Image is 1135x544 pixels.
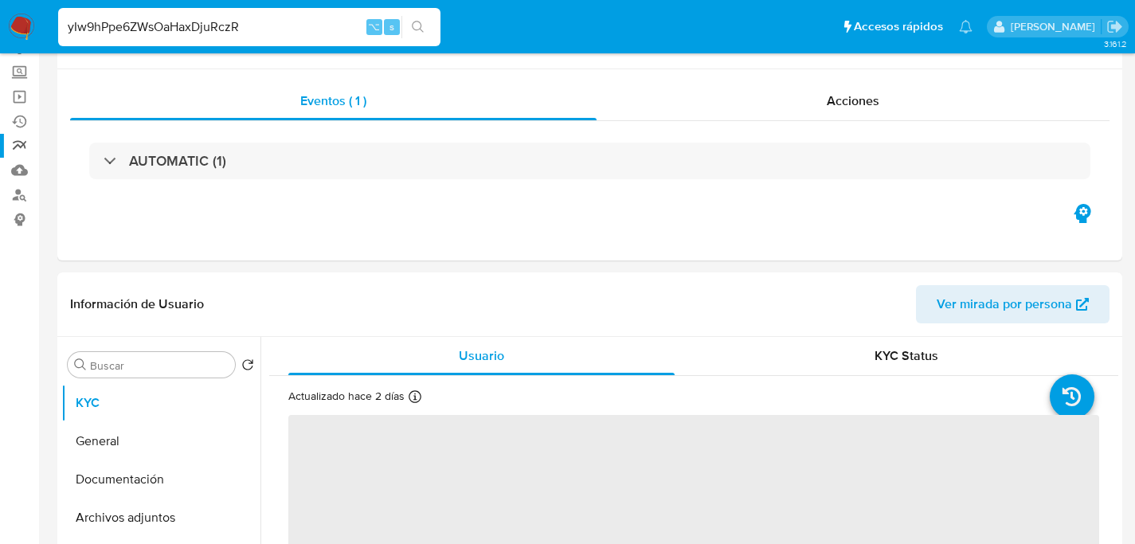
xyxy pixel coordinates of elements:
span: KYC Status [875,346,938,365]
a: Salir [1106,18,1123,35]
span: Accesos rápidos [854,18,943,35]
h1: Información de Usuario [70,296,204,312]
span: Eventos ( 1 ) [300,92,366,110]
button: Documentación [61,460,260,499]
button: search-icon [401,16,434,38]
p: Actualizado hace 2 días [288,389,405,404]
button: Archivos adjuntos [61,499,260,537]
a: Notificaciones [959,20,973,33]
span: Acciones [827,92,879,110]
h1: Información del caso [70,40,1110,56]
input: Buscar [90,358,229,373]
h3: AUTOMATIC (1) [129,152,226,170]
button: Buscar [74,358,87,371]
p: facundo.marin@mercadolibre.com [1011,19,1101,34]
button: Volver al orden por defecto [241,358,254,376]
input: Buscar usuario o caso... [58,17,440,37]
span: Ver mirada por persona [937,285,1072,323]
span: s [389,19,394,34]
span: 3.161.2 [1104,37,1127,50]
span: Usuario [459,346,504,365]
button: KYC [61,384,260,422]
span: ⌥ [368,19,380,34]
div: AUTOMATIC (1) [89,143,1090,179]
button: General [61,422,260,460]
button: Ver mirada por persona [916,285,1110,323]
